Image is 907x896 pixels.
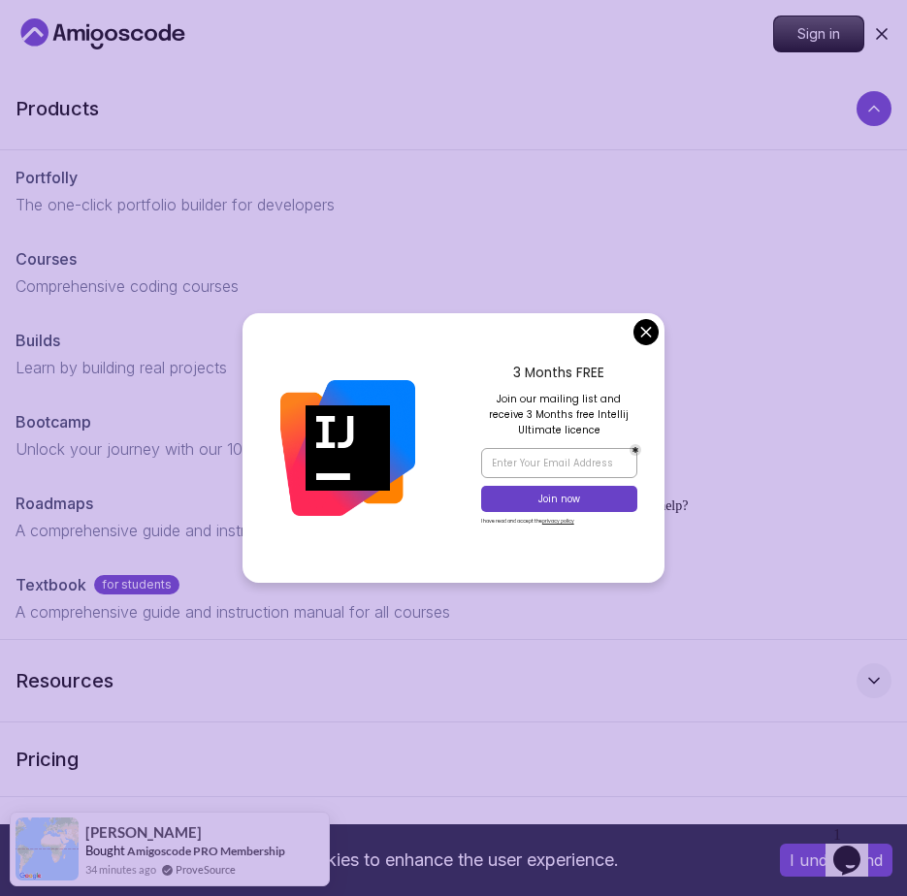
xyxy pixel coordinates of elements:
div: 👋 Hi! How can we help?I have a questionTell me more [8,8,357,80]
a: ProveSource [176,861,236,878]
iframe: chat widget [538,490,888,809]
span: Bought [85,843,125,858]
span: 34 minutes ago [85,861,156,878]
span: [PERSON_NAME] [85,824,202,841]
img: provesource social proof notification image [16,817,79,880]
p: Portfolly [16,166,78,189]
p: Unlock your journey with our 10 week bootcamp [16,437,891,461]
button: I have a question [8,40,122,60]
p: Products [16,95,99,122]
p: Roadmaps [16,492,93,515]
p: Resources [16,667,113,694]
button: Accept cookies [780,844,892,877]
p: A comprehensive guide and instruction manual for all courses [16,519,891,542]
p: Courses [16,247,77,271]
p: Textbook [16,573,86,596]
iframe: chat widget [826,818,888,877]
p: Sign in [774,16,863,51]
p: A comprehensive guide and instruction manual for all courses [16,600,891,624]
p: Builds [16,329,60,352]
button: Tell me more [8,60,97,80]
a: Home page [16,18,190,49]
p: Comprehensive coding courses [16,274,891,298]
p: Learn by building real projects [16,356,891,379]
p: The one-click portfolio builder for developers [16,193,891,216]
p: Bootcamp [16,410,91,433]
a: Amigoscode PRO Membership [127,844,285,858]
p: for students [94,575,179,594]
p: Pricing [16,746,79,773]
span: 👋 Hi! How can we help? [8,9,149,23]
div: This website uses cookies to enhance the user experience. [15,839,751,881]
a: Sign in [773,16,864,52]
